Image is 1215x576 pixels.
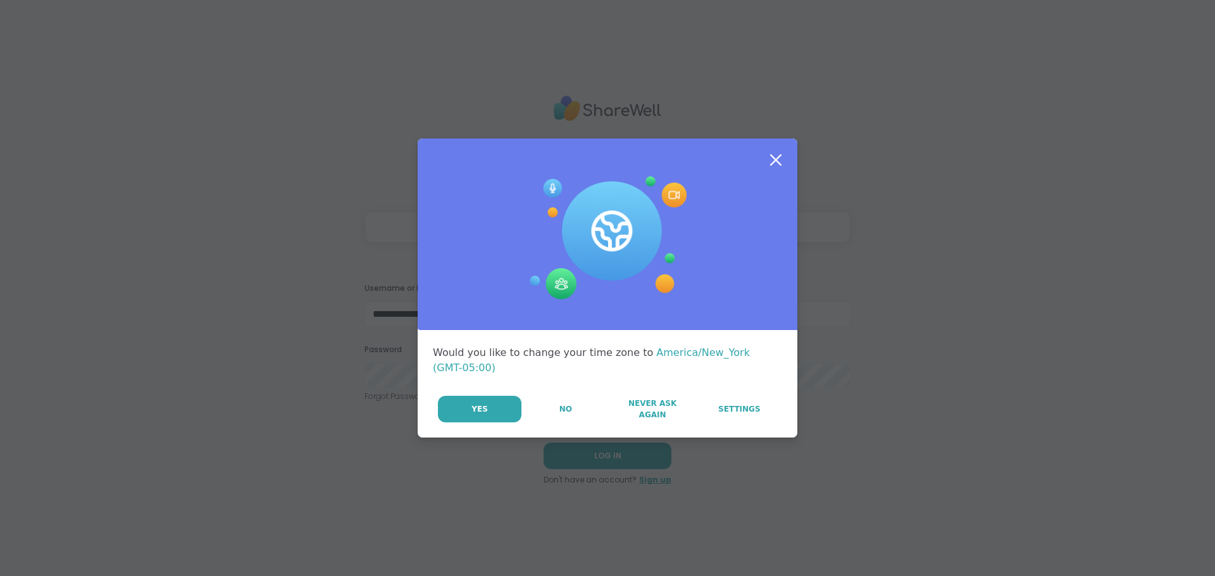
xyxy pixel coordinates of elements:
span: No [559,403,572,415]
span: Never Ask Again [616,398,688,420]
div: Would you like to change your time zone to [433,345,782,376]
button: No [523,396,608,422]
button: Yes [438,396,521,422]
a: Settings [697,396,782,422]
span: Yes [471,403,488,415]
span: Settings [718,403,761,415]
button: Never Ask Again [609,396,695,422]
span: America/New_York (GMT-05:00) [433,346,750,374]
img: Session Experience [528,176,687,300]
